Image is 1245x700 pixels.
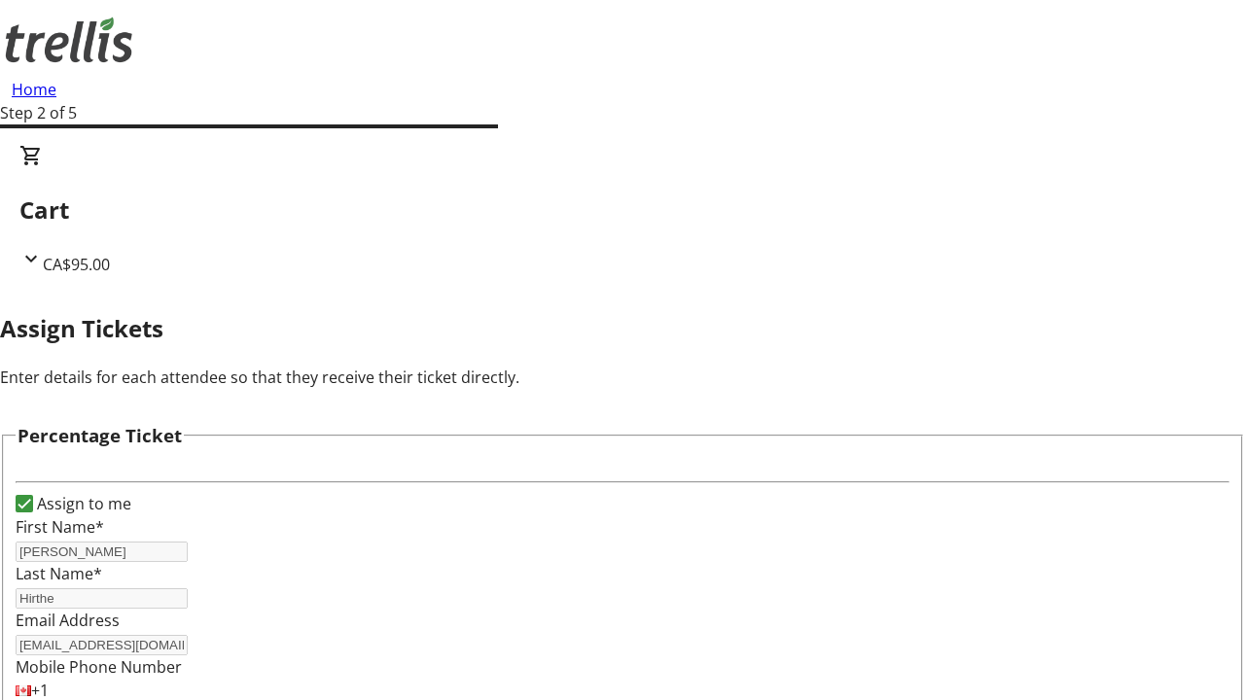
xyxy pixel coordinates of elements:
[43,254,110,275] span: CA$95.00
[19,192,1226,227] h2: Cart
[33,492,131,515] label: Assign to me
[16,516,104,538] label: First Name*
[18,422,182,449] h3: Percentage Ticket
[16,610,120,631] label: Email Address
[16,656,182,678] label: Mobile Phone Number
[16,563,102,584] label: Last Name*
[19,144,1226,276] div: CartCA$95.00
